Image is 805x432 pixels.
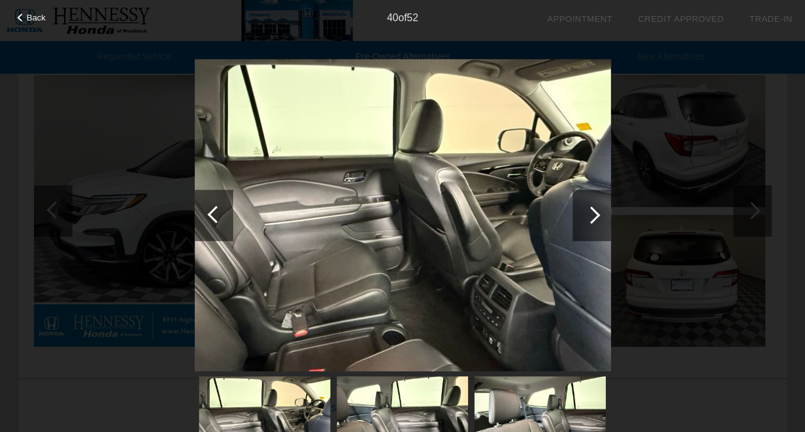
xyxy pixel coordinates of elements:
[27,13,46,22] span: Back
[195,59,611,372] img: 63d25a58-be15-48cc-802a-1c74c1cd538a.jpeg
[638,14,724,24] a: Credit Approved
[749,14,792,24] a: Trade-In
[547,14,612,24] a: Appointment
[387,12,398,23] span: 40
[407,12,418,23] span: 52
